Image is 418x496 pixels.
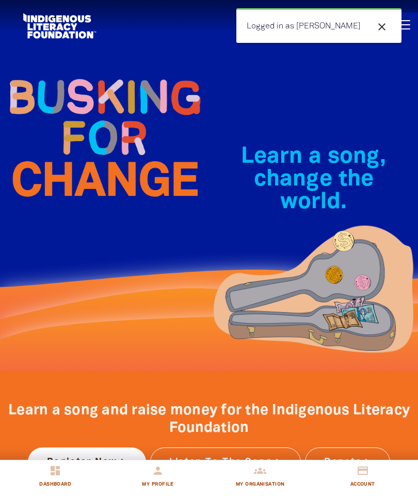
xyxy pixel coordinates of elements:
span: Learn a song and raise money for the Indigenous Literacy Foundation [8,404,410,435]
span: Account [350,478,375,491]
i: credit_card [357,464,369,477]
i: person [152,464,164,477]
span: My Organisation [236,478,285,491]
div: Logged in as [PERSON_NAME] [236,8,401,43]
i: dashboard [49,464,61,477]
a: Donate > [305,447,390,476]
i: close [376,21,388,33]
button: close [373,20,391,34]
a: Listen To The Song > [150,447,301,476]
span: Dashboard [39,478,71,491]
a: credit_cardAccount [312,460,414,496]
a: personMy Profile [107,460,210,496]
a: dashboardDashboard [4,460,107,496]
a: groupsMy Organisation [209,460,312,496]
a: Register Now > [28,447,146,476]
span: Learn a song, change the world. [241,146,386,213]
span: My Profile [142,478,173,491]
i: groups [254,464,266,477]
